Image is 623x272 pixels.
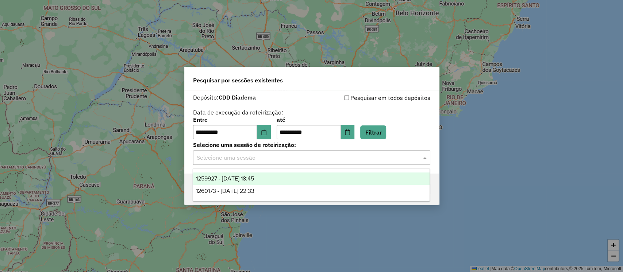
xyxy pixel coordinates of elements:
strong: CDD Diadema [219,94,256,101]
span: 1259927 - [DATE] 18:45 [196,175,254,182]
span: Pesquisar por sessões existentes [193,76,283,85]
button: Choose Date [257,125,271,140]
label: Data de execução da roteirização: [193,108,283,117]
button: Choose Date [341,125,355,140]
ng-dropdown-panel: Options list [193,168,430,202]
div: Pesquisar em todos depósitos [312,93,430,102]
label: Depósito: [193,93,256,102]
span: 1260173 - [DATE] 22:33 [196,188,254,194]
label: Selecione uma sessão de roteirização: [193,140,430,149]
label: Entre [193,115,271,124]
button: Filtrar [360,125,386,139]
label: até [277,115,354,124]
